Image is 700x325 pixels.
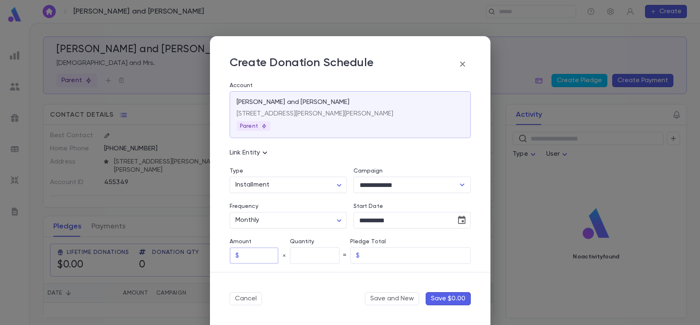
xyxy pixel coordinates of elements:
[237,98,350,106] p: [PERSON_NAME] and [PERSON_NAME]
[230,168,244,174] label: Type
[456,179,468,191] button: Open
[356,251,360,260] p: $
[230,203,258,210] label: Frequency
[230,292,262,305] button: Cancel
[230,177,347,193] div: Installment
[353,168,383,174] label: Campaign
[290,238,350,245] label: Quantity
[235,251,239,260] p: $
[350,238,471,245] label: Pledge Total
[230,82,471,89] label: Account
[353,203,471,210] label: Start Date
[240,123,267,129] p: Parent
[235,182,270,188] span: Installment
[454,212,470,228] button: Choose date, selected date is Sep 15, 2025
[237,110,464,118] p: [STREET_ADDRESS][PERSON_NAME][PERSON_NAME]
[230,148,270,158] p: Link Entity
[365,292,419,305] button: Save and New
[230,238,290,245] label: Amount
[426,292,471,305] button: Save $0.00
[235,217,260,224] span: Monthly
[230,212,347,228] div: Monthly
[343,251,347,260] p: =
[237,121,271,131] div: Parent
[230,56,374,72] p: Create Donation Schedule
